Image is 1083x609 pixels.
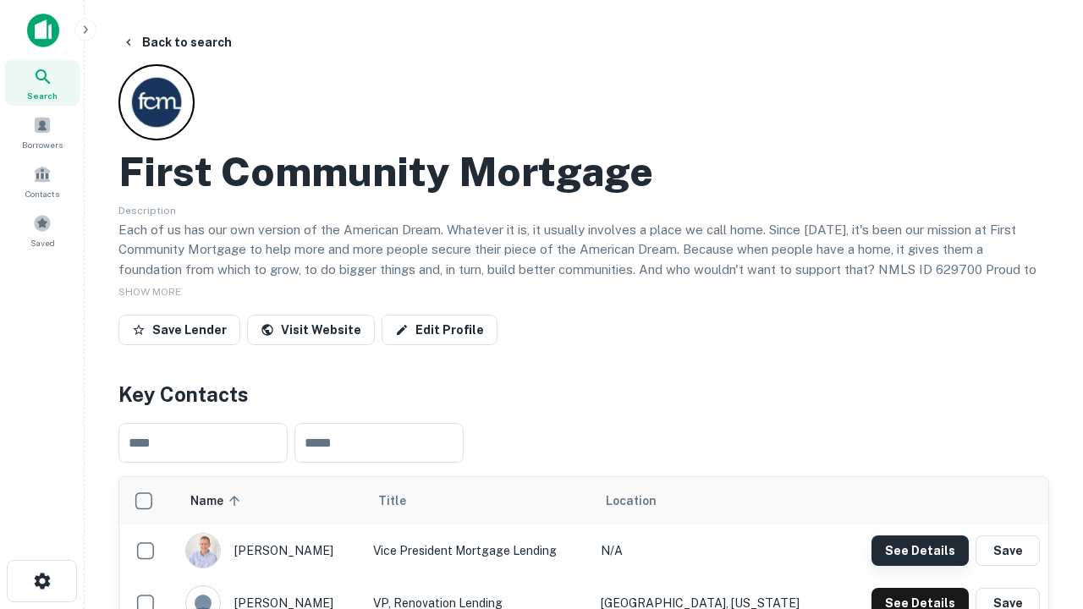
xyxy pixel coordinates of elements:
[185,533,356,568] div: [PERSON_NAME]
[5,207,80,253] a: Saved
[118,379,1049,409] h4: Key Contacts
[5,109,80,155] a: Borrowers
[186,534,220,568] img: 1520878720083
[118,205,176,217] span: Description
[177,477,365,524] th: Name
[5,60,80,106] a: Search
[118,315,240,345] button: Save Lender
[25,187,59,200] span: Contacts
[118,147,653,196] h2: First Community Mortgage
[5,158,80,204] a: Contacts
[378,491,428,511] span: Title
[365,524,592,577] td: Vice President Mortgage Lending
[871,535,969,566] button: See Details
[30,236,55,250] span: Saved
[190,491,245,511] span: Name
[606,491,657,511] span: Location
[998,474,1083,555] iframe: Chat Widget
[118,286,181,298] span: SHOW MORE
[247,315,375,345] a: Visit Website
[592,524,838,577] td: N/A
[27,89,58,102] span: Search
[365,477,592,524] th: Title
[592,477,838,524] th: Location
[976,535,1040,566] button: Save
[22,138,63,151] span: Borrowers
[27,14,59,47] img: capitalize-icon.png
[382,315,498,345] a: Edit Profile
[115,27,239,58] button: Back to search
[118,220,1049,299] p: Each of us has our own version of the American Dream. Whatever it is, it usually involves a place...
